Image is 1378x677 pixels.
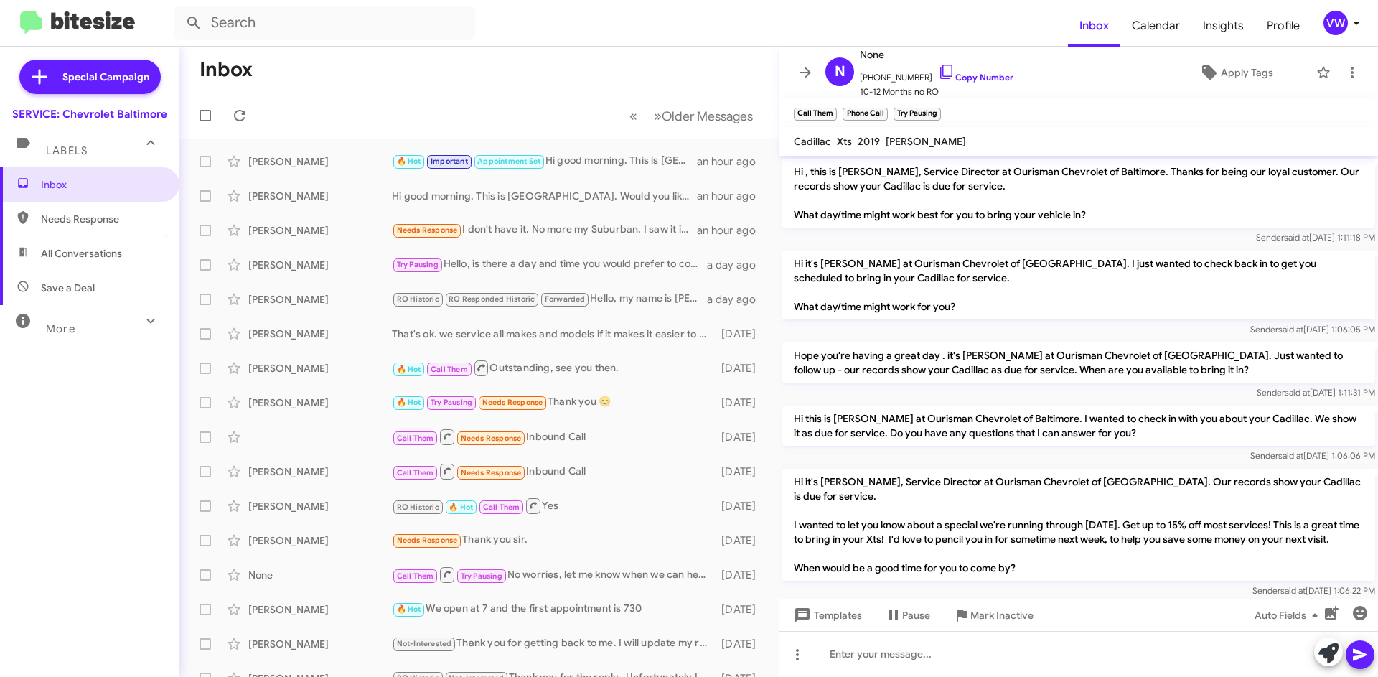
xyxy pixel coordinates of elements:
span: Older Messages [662,108,753,124]
span: » [654,107,662,125]
div: [DATE] [714,361,767,375]
span: Apply Tags [1221,60,1273,85]
span: Sender [DATE] 1:11:31 PM [1257,387,1375,398]
button: Pause [873,602,942,628]
span: Try Pausing [397,260,439,269]
div: [PERSON_NAME] [248,637,392,651]
div: a day ago [707,258,767,272]
div: [PERSON_NAME] [248,223,392,238]
span: Needs Response [461,434,522,443]
span: Cadillac [794,135,831,148]
button: Next [645,101,761,131]
span: Templates [791,602,862,628]
span: 🔥 Hot [397,365,421,374]
span: RO Historic [397,294,439,304]
p: Hi it's [PERSON_NAME], Service Director at Ourisman Chevrolet of [GEOGRAPHIC_DATA]. Our records s... [782,469,1375,581]
span: Profile [1255,5,1311,47]
span: Needs Response [482,398,543,407]
div: an hour ago [697,223,767,238]
span: Save a Deal [41,281,95,295]
span: « [629,107,637,125]
div: [PERSON_NAME] [248,154,392,169]
span: said at [1278,450,1303,461]
div: [PERSON_NAME] [248,327,392,341]
div: [DATE] [714,430,767,444]
div: [PERSON_NAME] [248,499,392,513]
div: [DATE] [714,327,767,341]
div: Hello, is there a day and time you would prefer to come in? [392,256,707,273]
div: SERVICE: Chevrolet Baltimore [12,107,167,121]
button: Mark Inactive [942,602,1045,628]
span: Special Campaign [62,70,149,84]
div: [DATE] [714,396,767,410]
small: Phone Call [843,108,887,121]
h1: Inbox [200,58,253,81]
div: [DATE] [714,637,767,651]
div: [DATE] [714,533,767,548]
span: said at [1280,585,1306,596]
div: Thank you sir. [392,532,714,548]
span: 🔥 Hot [397,604,421,614]
div: [PERSON_NAME] [248,602,392,617]
span: Appointment Set [477,157,540,166]
span: Auto Fields [1255,602,1323,628]
p: Hi it's [PERSON_NAME] at Ourisman Chevrolet of [GEOGRAPHIC_DATA]. I just wanted to check back in ... [782,251,1375,319]
a: Copy Number [938,72,1013,83]
span: 🔥 Hot [397,157,421,166]
span: Sender [DATE] 1:06:06 PM [1250,450,1375,461]
span: Needs Response [41,212,163,226]
span: Needs Response [397,536,458,545]
span: None [860,46,1013,63]
div: Thank you 😊 [392,394,714,411]
span: Needs Response [461,468,522,477]
span: Sender [DATE] 1:06:05 PM [1250,324,1375,335]
span: Call Them [397,434,434,443]
span: said at [1285,387,1310,398]
div: [PERSON_NAME] [248,258,392,272]
span: Call Them [397,468,434,477]
div: [DATE] [714,602,767,617]
div: [DATE] [714,464,767,479]
div: [PERSON_NAME] [248,361,392,375]
span: More [46,322,75,335]
div: Inbound Call [392,428,714,446]
div: a day ago [707,292,767,307]
button: Apply Tags [1162,60,1309,85]
span: Labels [46,144,88,157]
button: Previous [621,101,646,131]
div: Hello, my name is [PERSON_NAME]. If you are interested in trading your vehicle. I would recommend... [392,291,707,307]
small: Try Pausing [894,108,941,121]
span: said at [1278,324,1303,335]
div: Yes [392,497,714,515]
a: Calendar [1120,5,1191,47]
div: Hi good morning. This is [GEOGRAPHIC_DATA] . Would you like me to get that scheduled for you? [392,153,697,169]
div: Thank you for getting back to me. I will update my records. [392,635,714,652]
span: 🔥 Hot [397,398,421,407]
div: an hour ago [697,154,767,169]
span: 🔥 Hot [449,503,473,512]
div: [PERSON_NAME] [248,396,392,410]
span: Mark Inactive [970,602,1033,628]
span: Call Them [483,503,520,512]
span: Call Them [397,571,434,581]
a: Inbox [1068,5,1120,47]
p: Hi , this is [PERSON_NAME], Service Director at Ourisman Chevrolet of Baltimore. Thanks for being... [782,159,1375,228]
nav: Page navigation example [622,101,761,131]
span: Forwarded [541,293,589,307]
span: RO Responded Historic [449,294,535,304]
span: Xts [837,135,852,148]
span: Inbox [41,177,163,192]
input: Search [174,6,475,40]
a: Insights [1191,5,1255,47]
span: [PERSON_NAME] [886,135,966,148]
div: None [248,568,392,582]
div: [PERSON_NAME] [248,533,392,548]
span: said at [1284,232,1309,243]
span: N [835,60,845,83]
div: We open at 7 and the first appointment is 730 [392,601,714,617]
span: Pause [902,602,930,628]
span: 10-12 Months no RO [860,85,1013,99]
